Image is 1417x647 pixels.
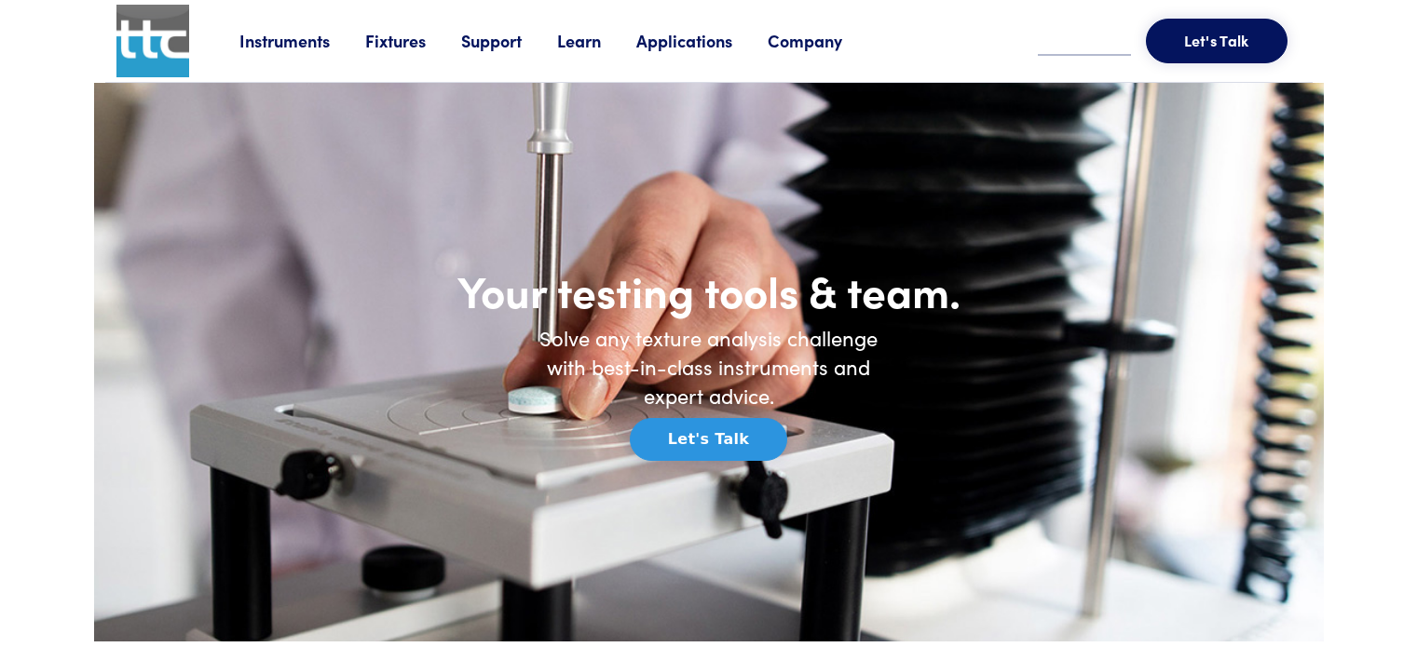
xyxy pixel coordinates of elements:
[630,418,787,461] button: Let's Talk
[336,263,1082,317] h1: Your testing tools & team.
[116,5,189,77] img: ttc_logo_1x1_v1.0.png
[239,29,365,52] a: Instruments
[768,29,878,52] a: Company
[557,29,636,52] a: Learn
[365,29,461,52] a: Fixtures
[461,29,557,52] a: Support
[636,29,768,52] a: Applications
[1146,19,1288,63] button: Let's Talk
[523,324,895,410] h6: Solve any texture analysis challenge with best-in-class instruments and expert advice.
